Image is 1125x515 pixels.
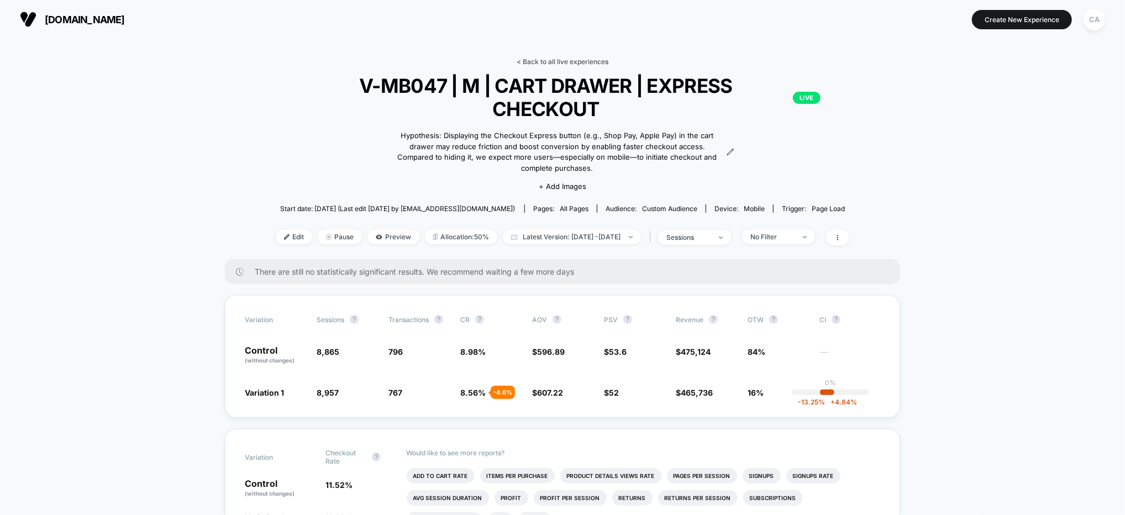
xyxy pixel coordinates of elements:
[609,347,627,356] span: 53.6
[798,398,825,406] span: -13.25 %
[829,387,832,395] p: |
[825,398,857,406] span: 4.84 %
[1084,9,1105,30] div: CA
[284,234,290,240] img: edit
[676,388,713,397] span: $
[534,490,607,506] li: Profit Per Session
[782,204,845,213] div: Trigger:
[255,267,878,276] span: There are still no statistically significant results. We recommend waiting a few more days
[604,316,618,324] span: PSV
[666,233,711,241] div: sessions
[325,449,366,465] span: Checkout Rate
[642,204,697,213] span: Custom Audience
[245,490,295,497] span: (without changes)
[819,349,880,365] span: ---
[245,315,306,324] span: Variation
[318,229,362,244] span: Pause
[769,315,778,324] button: ?
[623,315,632,324] button: ?
[744,204,765,213] span: mobile
[553,315,561,324] button: ?
[45,14,125,25] span: [DOMAIN_NAME]
[748,315,808,324] span: OTW
[20,11,36,28] img: Visually logo
[658,490,738,506] li: Returns Per Session
[425,229,497,244] span: Allocation: 50%
[17,10,128,28] button: [DOMAIN_NAME]
[560,204,588,213] span: all pages
[460,316,470,324] span: CR
[511,234,517,240] img: calendar
[495,490,528,506] li: Profit
[276,229,312,244] span: Edit
[245,346,306,365] p: Control
[532,316,547,324] span: AOV
[1080,8,1108,31] button: CA
[532,388,563,397] span: $
[537,388,563,397] span: 607.22
[706,204,773,213] span: Device:
[533,204,588,213] div: Pages:
[372,453,381,461] button: ?
[317,388,339,397] span: 8,957
[245,449,306,465] span: Variation
[388,347,403,356] span: 796
[604,388,619,397] span: $
[245,357,295,364] span: (without changes)
[748,347,765,356] span: 84%
[819,315,880,324] span: CI
[681,388,713,397] span: 465,736
[609,388,619,397] span: 52
[709,315,718,324] button: ?
[245,479,314,498] p: Control
[812,204,845,213] span: Page Load
[480,468,555,484] li: Items Per Purchase
[743,490,803,506] li: Subscriptions
[825,379,836,387] p: 0%
[491,386,515,399] div: - 4.6 %
[537,347,565,356] span: 596.89
[606,204,697,213] div: Audience:
[604,347,627,356] span: $
[517,57,608,66] a: < Back to all live experiences
[460,388,486,397] span: 8.56 %
[719,237,723,239] img: end
[317,316,344,324] span: Sessions
[317,347,339,356] span: 8,865
[612,490,653,506] li: Returns
[750,233,795,241] div: No Filter
[407,468,475,484] li: Add To Cart Rate
[832,315,840,324] button: ?
[667,468,737,484] li: Pages Per Session
[388,388,402,397] span: 767
[325,480,353,490] span: 11.52 %
[629,236,633,238] img: end
[743,468,781,484] li: Signups
[391,130,724,174] span: Hypothesis: Displaying the Checkout Express button (e.g., Shop Pay, Apple Pay) in the cart drawer...
[350,315,359,324] button: ?
[786,468,840,484] li: Signups Rate
[407,490,489,506] li: Avg Session Duration
[460,347,486,356] span: 8.98 %
[676,316,703,324] span: Revenue
[560,468,661,484] li: Product Details Views Rate
[646,229,658,245] span: |
[793,92,821,104] p: LIVE
[326,234,332,240] img: end
[539,182,586,191] span: + Add Images
[304,74,821,120] span: V-MB047 | M | CART DRAWER | EXPRESS CHECKOUT
[245,388,284,397] span: Variation 1
[475,315,484,324] button: ?
[388,316,429,324] span: Transactions
[681,347,711,356] span: 475,124
[972,10,1072,29] button: Create New Experience
[367,229,419,244] span: Preview
[676,347,711,356] span: $
[434,315,443,324] button: ?
[532,347,565,356] span: $
[433,234,438,240] img: rebalance
[280,204,515,213] span: Start date: [DATE] (Last edit [DATE] by [EMAIL_ADDRESS][DOMAIN_NAME])
[407,449,881,457] p: Would like to see more reports?
[830,398,835,406] span: +
[803,236,807,238] img: end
